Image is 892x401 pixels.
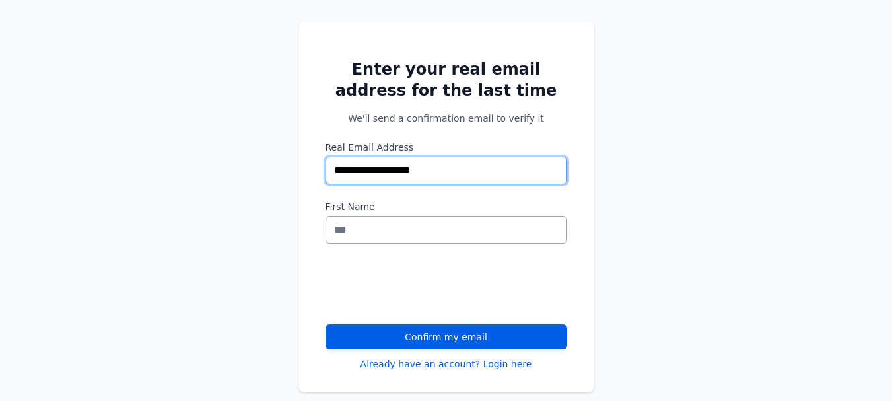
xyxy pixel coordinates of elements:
[360,357,532,371] a: Already have an account? Login here
[326,112,567,125] p: We'll send a confirmation email to verify it
[326,260,526,311] iframe: reCAPTCHA
[326,59,567,101] h2: Enter your real email address for the last time
[326,141,567,154] label: Real Email Address
[326,324,567,349] button: Confirm my email
[326,200,567,213] label: First Name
